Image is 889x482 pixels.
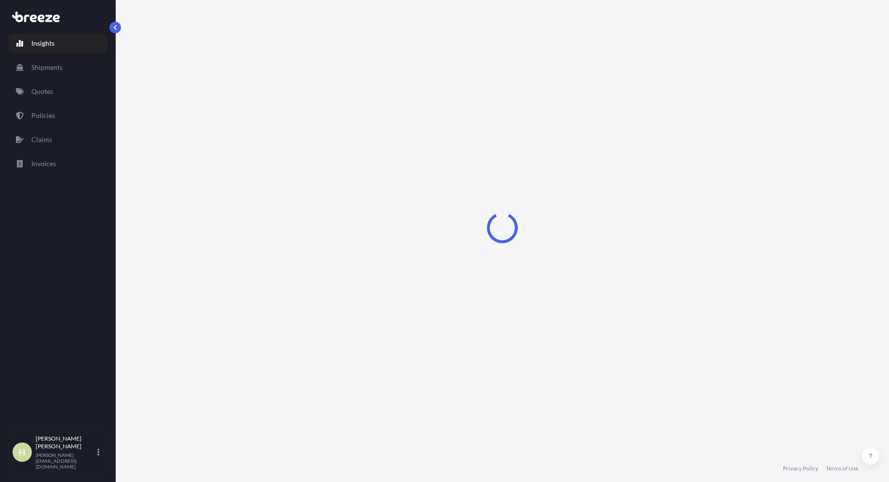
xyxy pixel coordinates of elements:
p: [PERSON_NAME][EMAIL_ADDRESS][DOMAIN_NAME] [36,452,95,469]
p: Shipments [31,63,63,72]
p: Invoices [31,159,56,169]
p: Insights [31,39,54,48]
a: Privacy Policy [783,465,818,472]
p: [PERSON_NAME] [PERSON_NAME] [36,435,95,450]
a: Shipments [8,58,108,77]
a: Insights [8,34,108,53]
p: Policies [31,111,55,120]
a: Quotes [8,82,108,101]
a: Policies [8,106,108,125]
span: H [19,447,26,457]
a: Claims [8,130,108,149]
a: Invoices [8,154,108,173]
p: Claims [31,135,52,144]
p: Quotes [31,87,53,96]
a: Terms of Use [826,465,858,472]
